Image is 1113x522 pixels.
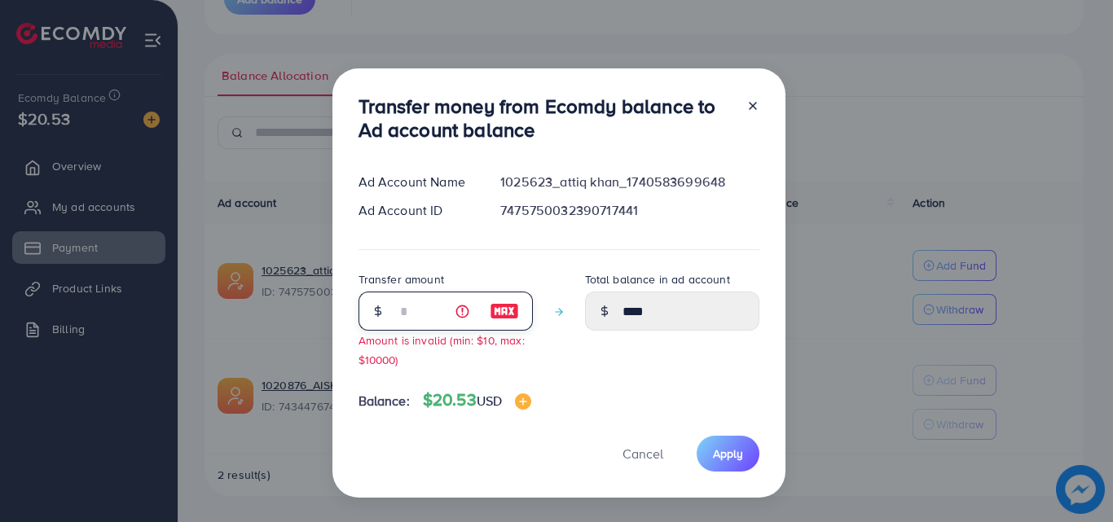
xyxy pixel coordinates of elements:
button: Apply [697,436,759,471]
div: 7475750032390717441 [487,201,772,220]
div: Ad Account Name [345,173,488,191]
img: image [515,393,531,410]
button: Cancel [602,436,684,471]
span: Apply [713,445,743,462]
small: Amount is invalid (min: $10, max: $10000) [359,332,525,366]
span: Cancel [622,445,663,463]
span: Balance: [359,392,410,410]
img: image [490,301,519,321]
label: Transfer amount [359,271,444,287]
span: USD [477,392,502,410]
label: Total balance in ad account [585,271,730,287]
h4: $20.53 [423,390,531,410]
div: 1025623_attiq khan_1740583699648 [487,173,772,191]
h3: Transfer money from Ecomdy balance to Ad account balance [359,94,733,142]
div: Ad Account ID [345,201,488,220]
